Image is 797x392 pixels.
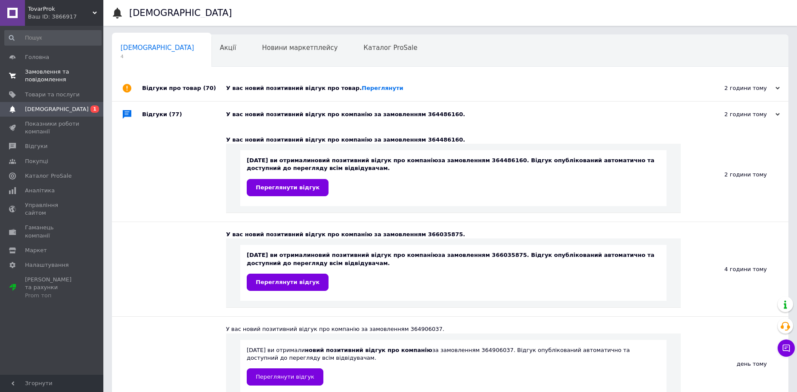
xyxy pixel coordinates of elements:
span: Показники роботи компанії [25,120,80,136]
span: Товари та послуги [25,91,80,99]
div: [DATE] ви отримали за замовленням 364486160. Відгук опублікований автоматично та доступний до пер... [247,157,660,196]
div: 2 години тому [681,127,788,222]
span: Гаманець компанії [25,224,80,239]
div: Prom топ [25,292,80,299]
span: Акції [220,44,236,52]
span: TovarProk [28,5,93,13]
span: Каталог ProSale [363,44,417,52]
span: Налаштування [25,261,69,269]
span: Новини маркетплейсу [262,44,338,52]
b: новий позитивний відгук про компанію [311,157,438,164]
a: Переглянути відгук [247,274,329,291]
span: Маркет [25,247,47,254]
b: новий позитивний відгук про компанію [311,252,438,258]
span: Управління сайтом [25,201,80,217]
span: Аналітика [25,187,55,194]
div: Відгуки про товар [142,75,226,101]
div: Ваш ID: 3866917 [28,13,103,21]
span: Відгуки [25,142,47,150]
span: Переглянути відгук [256,279,319,285]
span: Переглянути відгук [256,184,319,191]
span: Замовлення та повідомлення [25,68,80,83]
div: 2 години тому [694,111,780,118]
div: У вас новий позитивний відгук про компанію за замовленням 364486160. [226,111,694,118]
div: 2 години тому [694,84,780,92]
div: [DATE] ви отримали за замовленням 364906037. Відгук опублікований автоматично та доступний до пер... [247,346,660,386]
span: [DEMOGRAPHIC_DATA] [121,44,194,52]
a: Переглянути відгук [247,179,329,196]
a: Переглянути відгук [247,368,323,386]
input: Пошук [4,30,102,46]
span: (70) [203,85,216,91]
span: 4 [121,53,194,60]
div: 4 години тому [681,222,788,316]
b: новий позитивний відгук про компанію [305,347,432,353]
span: 1 [90,105,99,113]
h1: [DEMOGRAPHIC_DATA] [129,8,232,18]
span: Покупці [25,157,48,165]
div: У вас новий позитивний відгук про товар. [226,84,694,92]
div: У вас новий позитивний відгук про компанію за замовленням 366035875. [226,231,681,238]
span: (77) [169,111,182,117]
button: Чат з покупцем [778,340,795,357]
span: [PERSON_NAME] та рахунки [25,276,80,299]
div: [DATE] ви отримали за замовленням 366035875. Відгук опублікований автоматично та доступний до пер... [247,251,660,290]
div: Відгуки [142,102,226,127]
span: [DEMOGRAPHIC_DATA] [25,105,89,113]
span: Каталог ProSale [25,172,71,180]
span: Головна [25,53,49,61]
span: Переглянути відгук [256,373,314,380]
div: У вас новий позитивний відгук про компанію за замовленням 364906037. [226,325,681,333]
div: У вас новий позитивний відгук про компанію за замовленням 364486160. [226,136,681,144]
a: Переглянути [362,85,403,91]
